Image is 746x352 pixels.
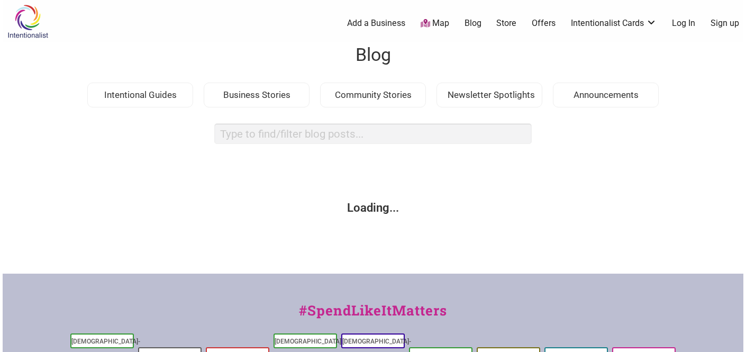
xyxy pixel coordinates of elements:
[13,163,733,252] div: Loading...
[496,17,516,29] a: Store
[571,17,657,29] a: Intentionalist Cards
[465,17,481,29] a: Blog
[3,300,743,331] div: #SpendLikeItMatters
[3,4,53,39] img: Intentionalist
[214,123,532,144] input: search box
[24,42,722,68] h1: Blog
[672,17,695,29] a: Log In
[711,17,739,29] a: Sign up
[204,83,310,108] div: Business Stories
[532,17,556,29] a: Offers
[347,17,405,29] a: Add a Business
[421,17,449,30] a: Map
[436,83,542,108] div: Newsletter Spotlights
[87,83,193,108] div: Intentional Guides
[320,83,426,108] div: Community Stories
[553,83,659,108] div: Announcements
